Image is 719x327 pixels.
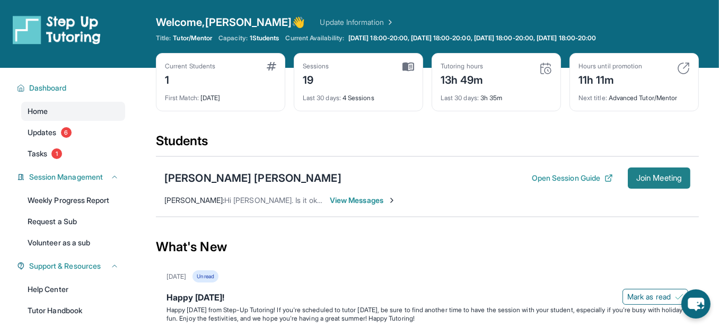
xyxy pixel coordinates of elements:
img: card [402,62,414,72]
span: View Messages [330,195,396,206]
span: Title: [156,34,171,42]
a: [DATE] 18:00-20:00, [DATE] 18:00-20:00, [DATE] 18:00-20:00, [DATE] 18:00-20:00 [346,34,598,42]
div: Happy [DATE]! [166,291,688,306]
span: Support & Resources [29,261,101,271]
div: What's New [156,224,699,270]
span: Join Meeting [636,175,682,181]
span: 1 [51,148,62,159]
a: Tutor Handbook [21,301,125,320]
div: 1 [165,70,215,87]
span: Mark as read [627,291,671,302]
div: Current Students [165,62,215,70]
a: Home [21,102,125,121]
div: 13h 49m [441,70,484,87]
span: Capacity: [218,34,248,42]
a: Update Information [320,17,394,28]
div: 11h 11m [578,70,642,87]
button: Join Meeting [628,167,690,189]
div: Unread [192,270,218,282]
img: card [677,62,690,75]
a: Weekly Progress Report [21,191,125,210]
span: Last 30 days : [441,94,479,102]
img: card [267,62,276,70]
span: [DATE] 18:00-20:00, [DATE] 18:00-20:00, [DATE] 18:00-20:00, [DATE] 18:00-20:00 [348,34,596,42]
div: Advanced Tutor/Mentor [578,87,690,102]
span: Current Availability: [286,34,344,42]
div: Tutoring hours [441,62,484,70]
span: Welcome, [PERSON_NAME] 👋 [156,15,305,30]
div: Hours until promotion [578,62,642,70]
button: chat-button [681,289,711,319]
a: Tasks1 [21,144,125,163]
img: card [539,62,552,75]
span: 6 [61,127,72,138]
a: Request a Sub [21,212,125,231]
button: Mark as read [622,289,688,305]
div: [PERSON_NAME] [PERSON_NAME] [164,171,341,185]
div: 3h 35m [441,87,552,102]
button: Session Management [25,172,119,182]
a: Updates6 [21,123,125,142]
p: Happy [DATE] from Step-Up Tutoring! If you're scheduled to tutor [DATE], be sure to find another ... [166,306,688,323]
a: Volunteer as a sub [21,233,125,252]
a: Help Center [21,280,125,299]
span: First Match : [165,94,199,102]
span: Home [28,106,48,117]
span: Dashboard [29,83,67,93]
span: [PERSON_NAME] : [164,196,224,205]
button: Support & Resources [25,261,119,271]
span: Hi [PERSON_NAME]. Is it ok if we reschedule our tutoring session for [DATE] this weekend. [224,196,529,205]
span: Next title : [578,94,607,102]
span: Tasks [28,148,47,159]
img: logo [13,15,101,45]
img: Chevron-Right [388,196,396,205]
div: Sessions [303,62,329,70]
div: 19 [303,70,329,87]
span: Session Management [29,172,103,182]
span: Last 30 days : [303,94,341,102]
button: Dashboard [25,83,119,93]
div: [DATE] [165,87,276,102]
span: Tutor/Mentor [173,34,212,42]
img: Mark as read [675,293,683,301]
button: Open Session Guide [532,173,613,183]
span: 1 Students [250,34,279,42]
div: 4 Sessions [303,87,414,102]
div: Students [156,132,699,156]
div: [DATE] [166,272,186,281]
span: Updates [28,127,57,138]
img: Chevron Right [384,17,394,28]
